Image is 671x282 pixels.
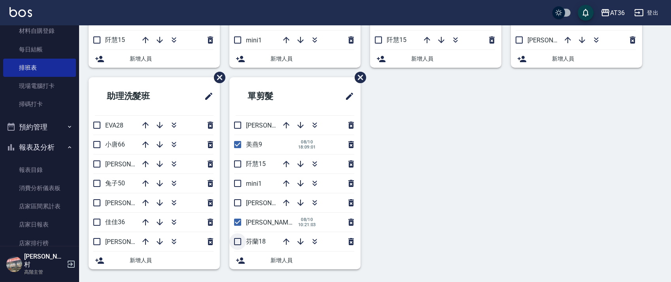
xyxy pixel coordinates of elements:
[229,50,361,68] div: 新增人員
[552,55,636,63] span: 新增人員
[89,252,220,269] div: 新增人員
[89,50,220,68] div: 新增人員
[3,77,76,95] a: 現場電腦打卡
[578,5,594,21] button: save
[298,222,316,227] span: 10:21:03
[3,117,76,137] button: 預約管理
[349,66,367,89] span: 刪除班表
[246,141,262,148] span: 美燕9
[3,40,76,59] a: 每日結帳
[3,95,76,113] a: 掃碼打卡
[610,8,625,18] div: AT36
[246,160,266,168] span: 阡慧15
[246,219,297,226] span: [PERSON_NAME]6
[105,36,125,44] span: 阡慧15
[105,141,125,148] span: 小唐66
[95,82,180,111] h2: 助理洗髮班
[527,36,582,44] span: [PERSON_NAME]11
[105,238,160,246] span: [PERSON_NAME]55
[3,137,76,158] button: 報表及分析
[411,55,495,63] span: 新增人員
[24,269,64,276] p: 高階主管
[246,36,262,44] span: mini1
[24,253,64,269] h5: [PERSON_NAME]村
[246,122,301,129] span: [PERSON_NAME]11
[130,55,214,63] span: 新增人員
[236,82,313,111] h2: 單剪髮
[340,87,354,106] span: 修改班表的標題
[3,215,76,234] a: 店家日報表
[105,179,125,187] span: 兔子50
[631,6,662,20] button: 登出
[246,199,301,207] span: [PERSON_NAME]16
[246,238,266,245] span: 芬蘭18
[3,22,76,40] a: 材料自購登錄
[105,218,125,226] span: 佳佳36
[105,160,160,168] span: [PERSON_NAME]58
[6,256,22,272] img: Person
[511,50,642,68] div: 新增人員
[298,217,316,222] span: 08/10
[199,87,214,106] span: 修改班表的標題
[3,179,76,197] a: 消費分析儀表板
[3,59,76,77] a: 排班表
[597,5,628,21] button: AT36
[105,199,160,207] span: [PERSON_NAME]59
[387,36,406,44] span: 阡慧15
[130,256,214,265] span: 新增人員
[298,145,316,150] span: 18:09:01
[3,197,76,215] a: 店家區間累計表
[229,252,361,269] div: 新增人員
[105,122,123,129] span: EVA28
[298,139,316,145] span: 08/10
[370,50,501,68] div: 新增人員
[9,7,32,17] img: Logo
[3,161,76,179] a: 報表目錄
[208,66,227,89] span: 刪除班表
[270,55,354,63] span: 新增人員
[246,180,262,187] span: mini1
[3,234,76,252] a: 店家排行榜
[270,256,354,265] span: 新增人員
